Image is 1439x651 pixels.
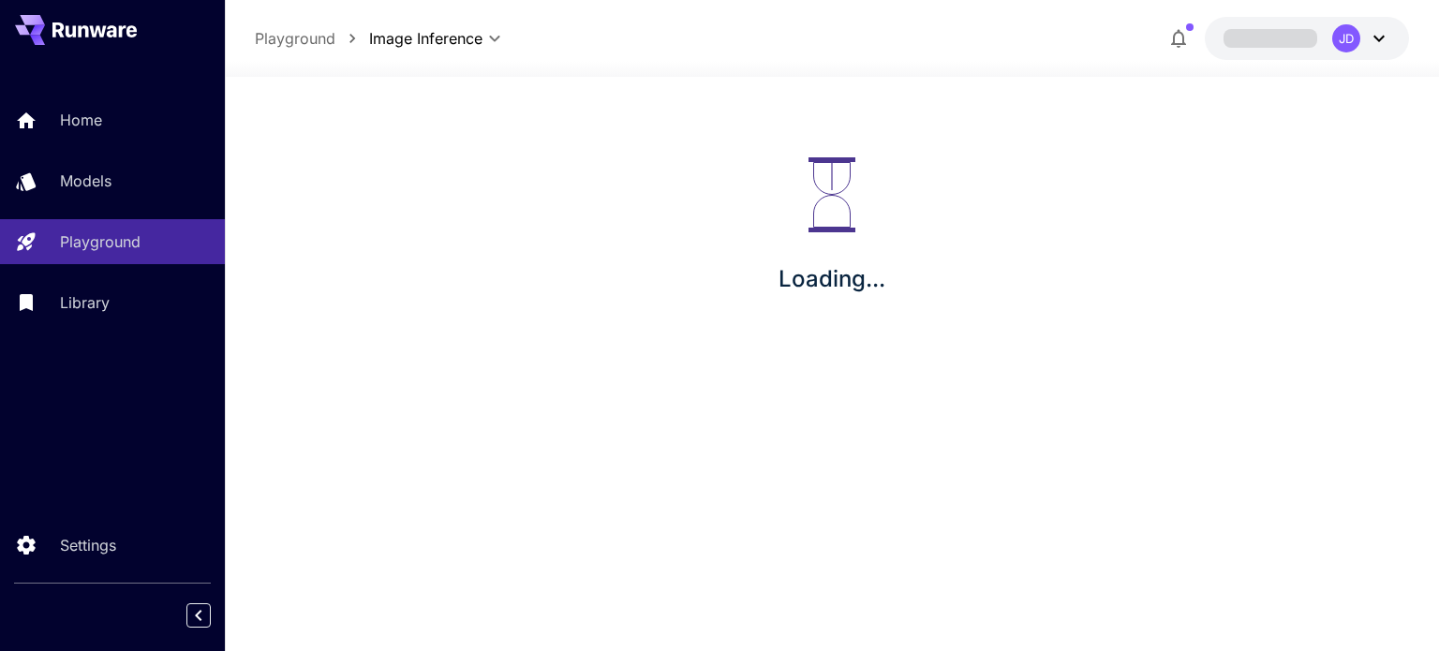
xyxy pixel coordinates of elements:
p: Playground [60,230,141,253]
p: Loading... [779,262,885,296]
a: Playground [255,27,335,50]
button: JD [1205,17,1409,60]
p: Settings [60,534,116,556]
p: Models [60,170,111,192]
nav: breadcrumb [255,27,369,50]
p: Home [60,109,102,131]
div: Collapse sidebar [200,599,225,632]
p: Library [60,291,110,314]
button: Collapse sidebar [186,603,211,628]
div: JD [1332,24,1360,52]
span: Image Inference [369,27,482,50]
